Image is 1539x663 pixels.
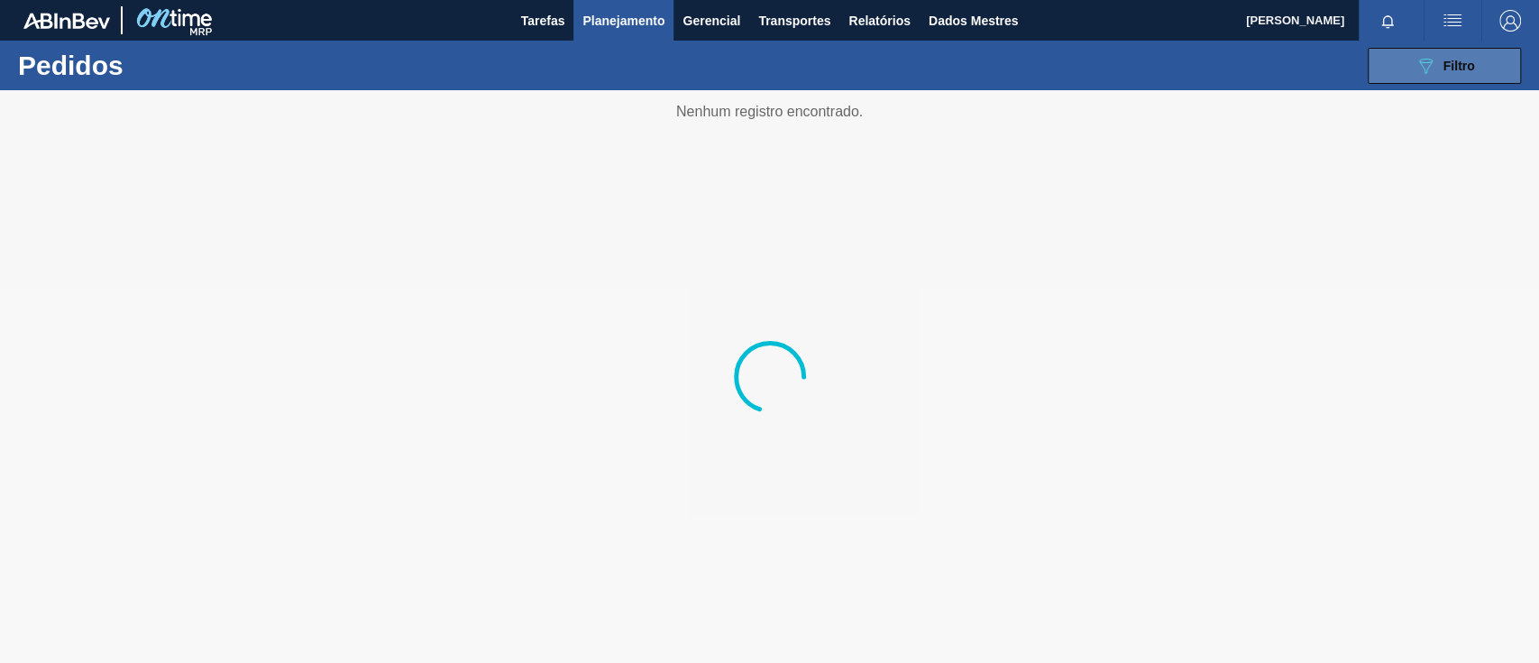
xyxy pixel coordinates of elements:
font: Gerencial [682,14,740,28]
img: Sair [1499,10,1521,32]
font: Relatórios [848,14,910,28]
span: Filtro [1443,59,1475,73]
font: Planejamento [582,14,664,28]
font: Dados Mestres [929,14,1019,28]
font: [PERSON_NAME] [1246,14,1344,27]
img: ações do usuário [1442,10,1463,32]
h1: Pedidos [18,55,282,76]
button: Notificações [1359,8,1416,33]
button: Filtro [1368,48,1521,84]
font: Transportes [758,14,830,28]
img: TNhmsLtSVTkK8tSr43FrP2fwEKptu5GPRR3wAAAABJRU5ErkJggg== [23,13,110,29]
font: Tarefas [521,14,565,28]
